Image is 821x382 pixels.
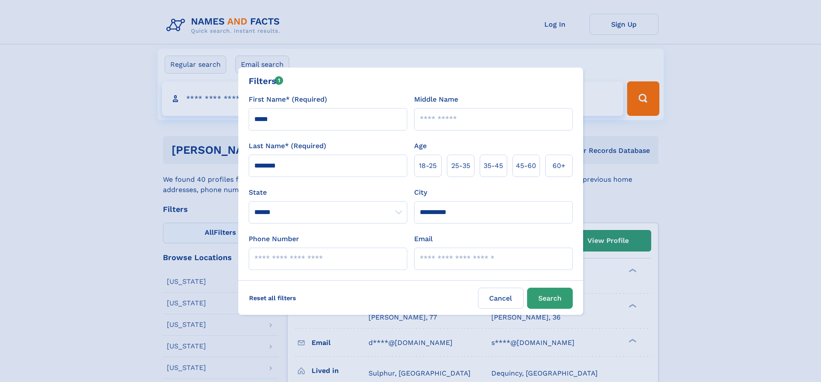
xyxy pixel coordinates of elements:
label: Email [414,234,433,244]
label: First Name* (Required) [249,94,327,105]
label: Middle Name [414,94,458,105]
label: City [414,187,427,198]
label: Cancel [478,288,524,309]
div: Filters [249,75,284,87]
label: State [249,187,407,198]
button: Search [527,288,573,309]
label: Age [414,141,427,151]
span: 18‑25 [419,161,437,171]
label: Reset all filters [243,288,302,308]
label: Last Name* (Required) [249,141,326,151]
span: 35‑45 [484,161,503,171]
span: 45‑60 [516,161,536,171]
span: 25‑35 [451,161,470,171]
span: 60+ [553,161,565,171]
label: Phone Number [249,234,299,244]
